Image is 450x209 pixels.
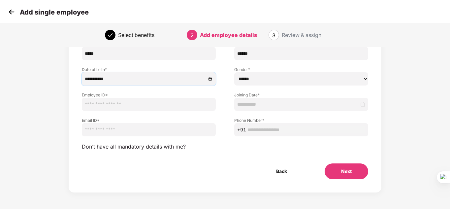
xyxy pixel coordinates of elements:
div: Select benefits [118,30,154,40]
span: 3 [272,32,275,39]
p: Add single employee [20,8,89,16]
span: 2 [190,32,194,39]
label: Gender [234,67,368,72]
div: Review & assign [282,30,321,40]
label: Email ID [82,118,216,123]
span: Don’t have all mandatory details with me? [82,143,186,150]
span: check [108,33,113,38]
button: Next [325,163,368,179]
label: Joining Date [234,92,368,98]
div: Add employee details [200,30,257,40]
label: Employee ID [82,92,216,98]
img: svg+xml;base64,PHN2ZyB4bWxucz0iaHR0cDovL3d3dy53My5vcmcvMjAwMC9zdmciIHdpZHRoPSIzMCIgaGVpZ2h0PSIzMC... [7,7,16,17]
label: Phone Number [234,118,368,123]
span: +91 [237,126,246,133]
button: Back [260,163,304,179]
label: Date of birth [82,67,216,72]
